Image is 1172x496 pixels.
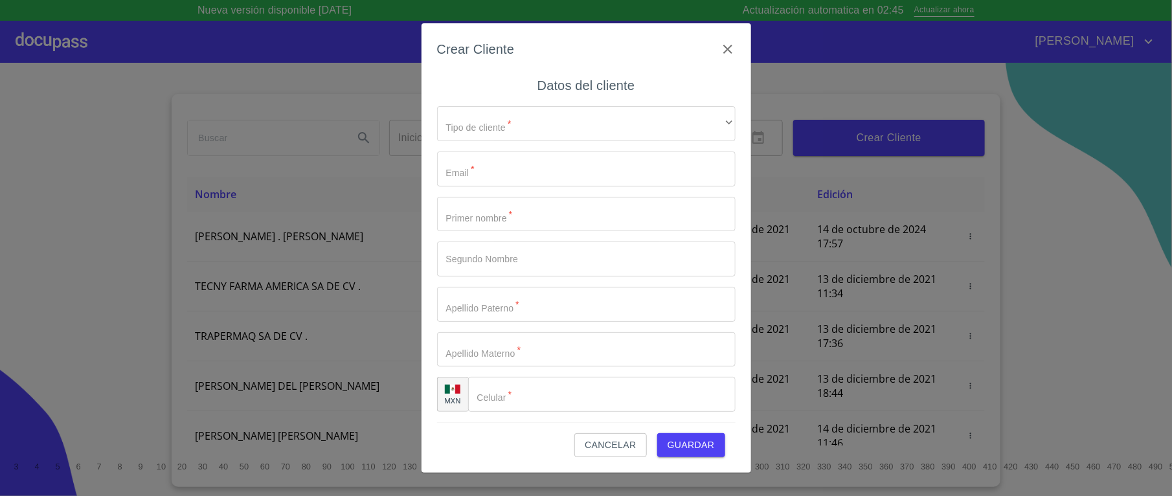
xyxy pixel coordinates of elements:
span: Guardar [668,437,715,453]
img: R93DlvwvvjP9fbrDwZeCRYBHk45OWMq+AAOlFVsxT89f82nwPLnD58IP7+ANJEaWYhP0Tx8kkA0WlQMPQsAAgwAOmBj20AXj6... [445,385,460,394]
button: Cancelar [574,433,646,457]
button: Guardar [657,433,725,457]
h6: Datos del cliente [537,75,635,96]
p: MXN [445,396,462,405]
span: Cancelar [585,437,636,453]
h6: Crear Cliente [437,39,515,60]
div: ​ [437,106,736,141]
